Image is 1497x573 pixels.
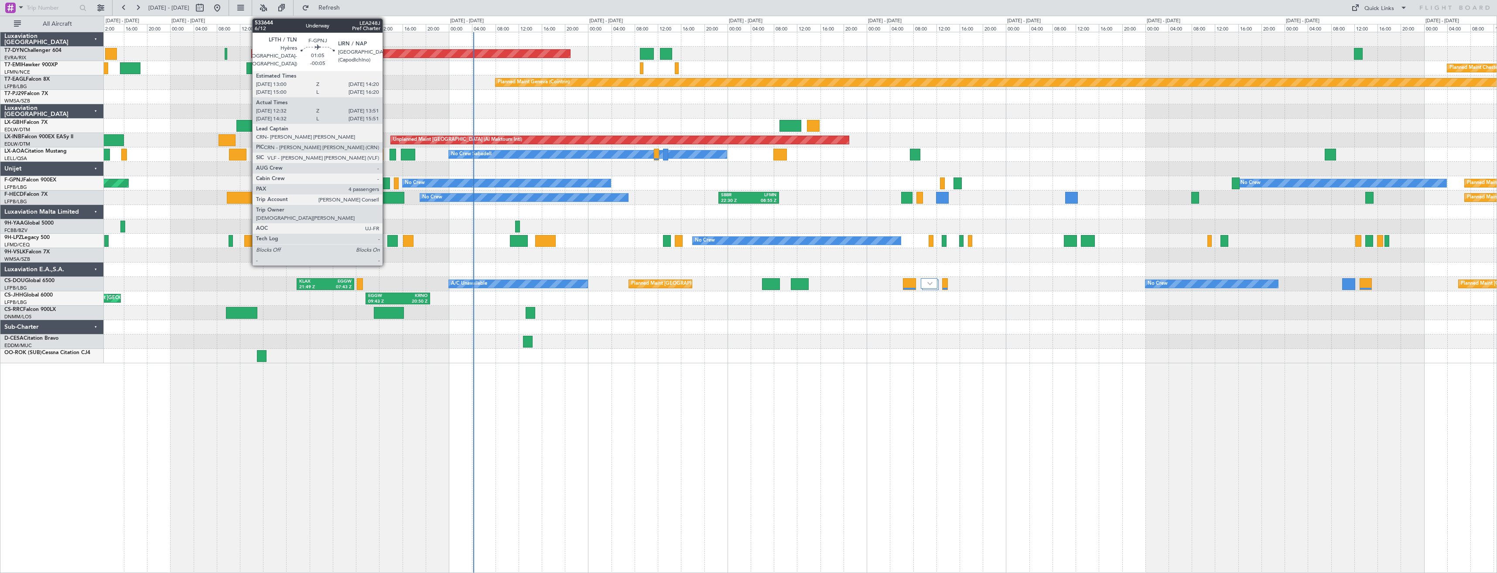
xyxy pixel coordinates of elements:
[1424,24,1447,32] div: 00:00
[310,24,333,32] div: 00:00
[4,149,67,154] a: LX-AOACitation Mustang
[4,155,27,162] a: LELL/QSA
[4,314,31,320] a: DNMM/LOS
[542,24,565,32] div: 16:00
[658,24,681,32] div: 12:00
[695,234,715,247] div: No Crew
[519,24,542,32] div: 12:00
[426,24,449,32] div: 20:00
[681,24,704,32] div: 16:00
[4,336,24,341] span: D-CESA
[240,24,263,32] div: 12:00
[379,24,402,32] div: 12:00
[1238,24,1261,32] div: 16:00
[299,284,325,290] div: 21:49 Z
[721,192,749,198] div: SBBR
[498,76,570,89] div: Planned Maint Geneva (Cointrin)
[27,1,77,14] input: Trip Number
[588,24,611,32] div: 00:00
[101,24,124,32] div: 12:00
[4,98,30,104] a: WMSA/SZB
[4,141,30,147] a: EDLW/DTM
[1261,24,1285,32] div: 20:00
[4,278,25,283] span: CS-DOU
[4,192,48,197] a: F-HECDFalcon 7X
[368,299,398,305] div: 09:43 Z
[4,336,58,341] a: D-CESACitation Bravo
[890,24,913,32] div: 04:00
[4,293,53,298] a: CS-JHHGlobal 6000
[4,307,23,312] span: CS-RRC
[1215,24,1238,32] div: 12:00
[4,249,50,255] a: 9H-VSLKFalcon 7X
[844,24,867,32] div: 20:00
[217,24,240,32] div: 08:00
[4,256,30,263] a: WMSA/SZB
[4,77,26,82] span: T7-EAGL
[612,24,635,32] div: 04:00
[4,192,24,197] span: F-HECD
[1347,1,1412,15] button: Quick Links
[4,307,56,312] a: CS-RRCFalcon 900LX
[565,24,588,32] div: 20:00
[1425,17,1459,25] div: [DATE] - [DATE]
[1192,24,1215,32] div: 08:00
[1169,24,1192,32] div: 04:00
[4,342,32,349] a: EDDM/MUC
[311,5,348,11] span: Refresh
[868,17,902,25] div: [DATE] - [DATE]
[263,24,286,32] div: 16:00
[1053,24,1076,32] div: 08:00
[704,24,728,32] div: 20:00
[4,350,90,355] a: OO-ROK (SUB)Cessna Citation CJ4
[4,293,23,298] span: CS-JHH
[1447,24,1470,32] div: 04:00
[867,24,890,32] div: 00:00
[1354,24,1377,32] div: 12:00
[1364,4,1394,13] div: Quick Links
[1331,24,1354,32] div: 08:00
[4,299,27,306] a: LFPB/LBG
[147,24,170,32] div: 20:00
[325,279,352,285] div: EGGW
[1470,24,1494,32] div: 08:00
[449,24,472,32] div: 00:00
[4,221,54,226] a: 9H-YAAGlobal 5000
[299,279,325,285] div: KLAX
[422,191,442,204] div: No Crew
[106,17,139,25] div: [DATE] - [DATE]
[148,4,189,12] span: [DATE] - [DATE]
[398,293,427,299] div: KRNO
[194,24,217,32] div: 04:00
[4,285,27,291] a: LFPB/LBG
[325,284,352,290] div: 07:43 Z
[1401,24,1424,32] div: 20:00
[1029,24,1053,32] div: 04:00
[1122,24,1145,32] div: 20:00
[1006,24,1029,32] div: 00:00
[4,62,21,68] span: T7-EMI
[913,24,936,32] div: 08:00
[4,48,62,53] a: T7-DYNChallenger 604
[4,149,24,154] span: LX-AOA
[1076,24,1099,32] div: 12:00
[171,17,205,25] div: [DATE] - [DATE]
[1286,17,1319,25] div: [DATE] - [DATE]
[4,278,55,283] a: CS-DOUGlobal 6500
[4,249,26,255] span: 9H-VSLK
[23,21,92,27] span: All Aircraft
[748,198,776,204] div: 08:55 Z
[1148,277,1168,290] div: No Crew
[4,77,50,82] a: T7-EAGLFalcon 8X
[635,24,658,32] div: 08:00
[4,227,27,234] a: FCBB/BZV
[774,24,797,32] div: 08:00
[751,24,774,32] div: 04:00
[286,24,309,32] div: 20:00
[728,24,751,32] div: 00:00
[4,235,22,240] span: 9H-LPZ
[450,17,484,25] div: [DATE] - [DATE]
[4,235,50,240] a: 9H-LPZLegacy 500
[4,350,42,355] span: OO-ROK (SUB)
[797,24,820,32] div: 12:00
